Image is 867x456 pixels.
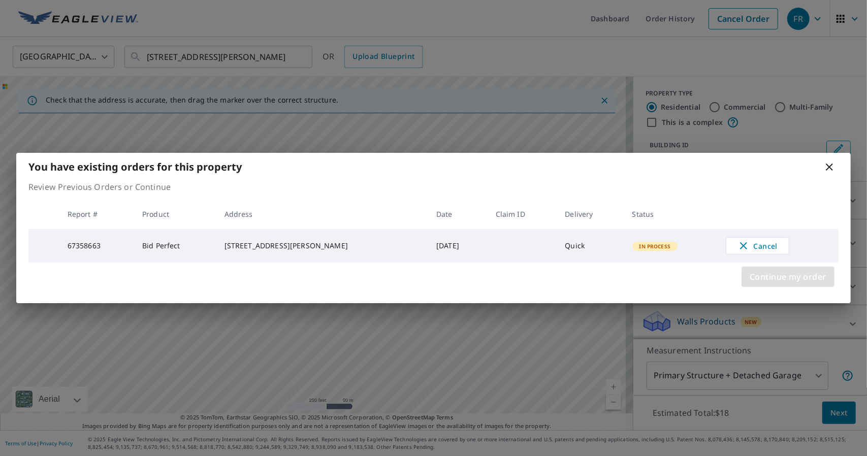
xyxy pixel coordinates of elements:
th: Delivery [557,199,624,229]
button: Continue my order [742,267,834,287]
p: Review Previous Orders or Continue [28,181,839,193]
button: Cancel [726,237,789,254]
td: 67358663 [59,229,134,263]
th: Address [216,199,428,229]
span: In Process [633,243,677,250]
th: Status [624,199,718,229]
th: Product [134,199,216,229]
span: Cancel [736,240,779,252]
td: Bid Perfect [134,229,216,263]
td: [DATE] [428,229,488,263]
b: You have existing orders for this property [28,160,242,174]
span: Continue my order [750,270,826,284]
th: Date [428,199,488,229]
th: Claim ID [488,199,557,229]
th: Report # [59,199,134,229]
td: Quick [557,229,624,263]
div: [STREET_ADDRESS][PERSON_NAME] [224,241,420,251]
